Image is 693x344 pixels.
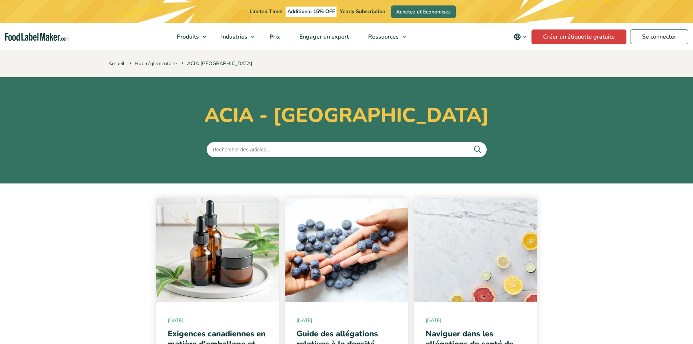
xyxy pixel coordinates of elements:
[260,23,288,50] a: Prix
[630,29,688,44] a: Se connecter
[509,29,531,44] button: Change language
[290,23,357,50] a: Engager un expert
[212,23,258,50] a: Industries
[175,33,200,41] span: Produits
[391,5,456,18] a: Achetez et Économisez
[340,8,385,15] span: Yearly Subscription
[108,103,585,127] h1: ACIA - [GEOGRAPHIC_DATA]
[207,142,487,157] input: Rechercher des articles...
[296,317,397,324] span: [DATE]
[5,33,68,41] a: Food Label Maker homepage
[250,8,282,15] span: Limited Time!
[180,60,252,67] span: ACIA [GEOGRAPHIC_DATA]
[168,317,268,324] span: [DATE]
[426,317,526,324] span: [DATE]
[359,23,410,50] a: Ressources
[108,60,124,67] a: Accueil
[219,33,248,41] span: Industries
[286,7,337,17] span: Additional 15% OFF
[267,33,281,41] span: Prix
[366,33,399,41] span: Ressources
[531,29,626,44] a: Créer un étiquette gratuite
[167,23,210,50] a: Produits
[297,33,350,41] span: Engager un expert
[135,60,177,67] a: Hub réglementaire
